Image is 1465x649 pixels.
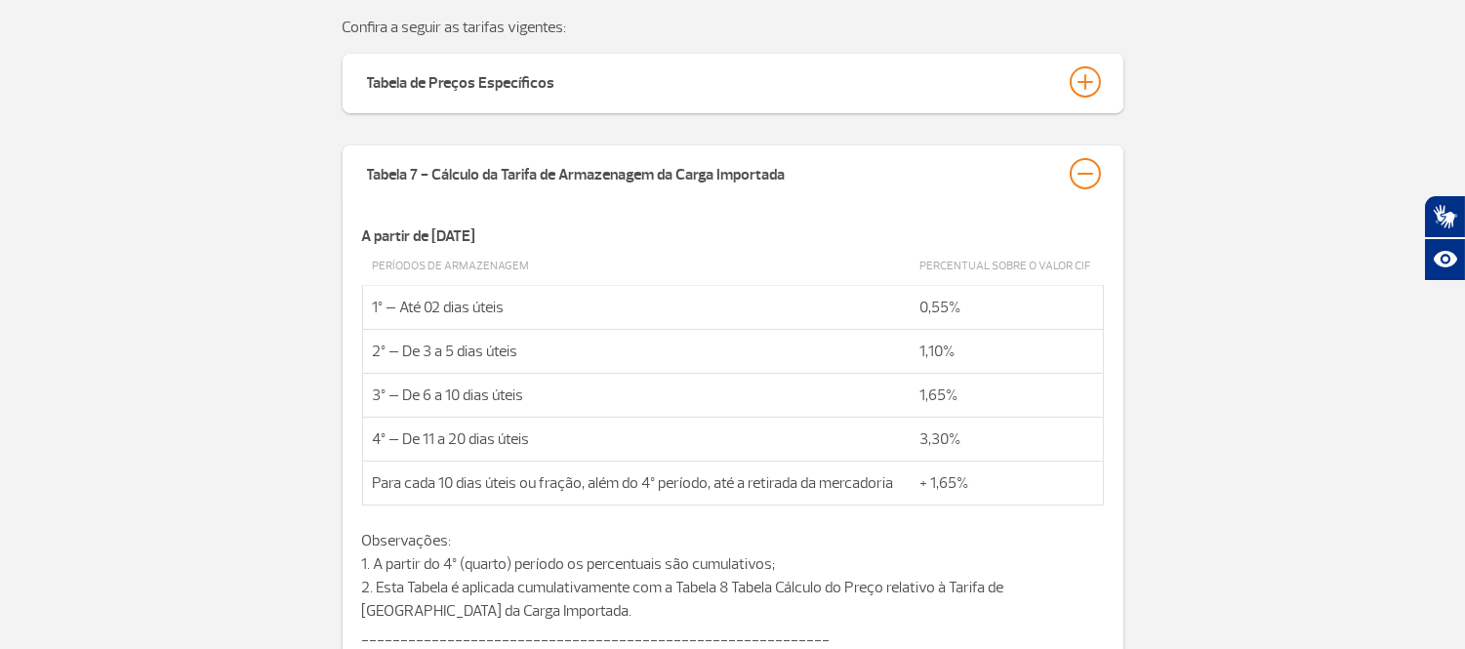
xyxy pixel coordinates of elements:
[911,248,1103,286] td: Percentual sobre o valor CIF
[911,330,1103,374] td: 1,10%
[911,418,1103,462] td: 3,30%
[911,462,1103,506] td: + 1,65%
[362,374,911,418] td: 3º – De 6 a 10 dias úteis
[1424,195,1465,238] button: Abrir tradutor de língua de sinais.
[362,330,911,374] td: 2º – De 3 a 5 dias úteis
[366,65,1100,99] button: Tabela de Preços Específicos
[362,226,476,246] strong: A partir de [DATE]
[1424,238,1465,281] button: Abrir recursos assistivos.
[362,248,911,286] td: Períodos de Armazenagem
[362,462,911,506] td: Para cada 10 dias úteis ou fração, além do 4º período, até a retirada da mercadoria
[366,157,1100,190] button: Tabela 7 - Cálculo da Tarifa de Armazenagem da Carga Importada
[1424,195,1465,281] div: Plugin de acessibilidade da Hand Talk.
[367,158,786,185] div: Tabela 7 - Cálculo da Tarifa de Armazenagem da Carga Importada
[343,16,1123,39] p: Confira a seguir as tarifas vigentes:
[362,529,1104,623] p: Observações: 1. A partir do 4º (quarto) período os percentuais são cumulativos; 2. Esta Tabela é ...
[362,286,911,330] td: 1º – Até 02 dias úteis
[911,374,1103,418] td: 1,65%
[367,66,555,94] div: Tabela de Preços Específicos
[911,286,1103,330] td: 0,55%
[362,418,911,462] td: 4º – De 11 a 20 dias úteis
